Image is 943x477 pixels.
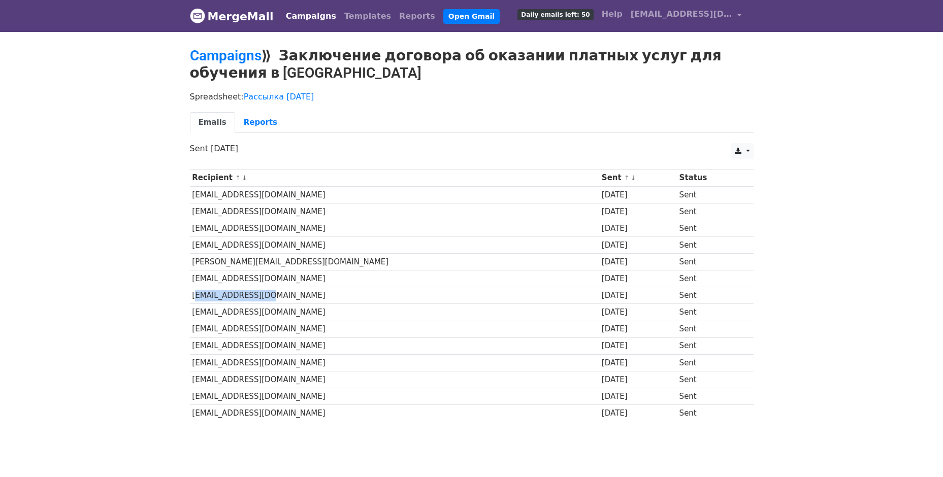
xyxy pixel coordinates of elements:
a: ↓ [631,174,636,182]
div: [DATE] [602,290,674,301]
div: [DATE] [602,340,674,352]
iframe: Chat Widget [892,428,943,477]
div: [DATE] [602,256,674,268]
p: Spreadsheet: [190,91,754,102]
td: Sent [677,254,743,270]
div: [DATE] [602,240,674,251]
td: [EMAIL_ADDRESS][DOMAIN_NAME] [190,405,600,422]
div: [DATE] [602,206,674,218]
td: [EMAIL_ADDRESS][DOMAIN_NAME] [190,304,600,321]
div: [DATE] [602,391,674,402]
td: [EMAIL_ADDRESS][DOMAIN_NAME] [190,220,600,236]
h2: ⟫ Заключение договора об оказании платных услуг для обучения в [GEOGRAPHIC_DATA] [190,47,754,81]
div: [DATE] [602,323,674,335]
a: ↓ [242,174,247,182]
td: Sent [677,371,743,388]
td: [EMAIL_ADDRESS][DOMAIN_NAME] [190,287,600,304]
td: [EMAIL_ADDRESS][DOMAIN_NAME] [190,186,600,203]
td: Sent [677,354,743,371]
span: [EMAIL_ADDRESS][DOMAIN_NAME] [631,8,732,20]
a: Campaigns [190,47,262,64]
th: Status [677,169,743,186]
td: Sent [677,321,743,337]
th: Recipient [190,169,600,186]
td: Sent [677,203,743,220]
a: Emails [190,112,235,133]
a: [EMAIL_ADDRESS][DOMAIN_NAME] [627,4,745,28]
td: [EMAIL_ADDRESS][DOMAIN_NAME] [190,371,600,388]
td: [EMAIL_ADDRESS][DOMAIN_NAME] [190,321,600,337]
td: [EMAIL_ADDRESS][DOMAIN_NAME] [190,203,600,220]
a: MergeMail [190,6,274,27]
td: Sent [677,304,743,321]
a: Reports [395,6,439,26]
a: ↑ [624,174,630,182]
div: [DATE] [602,374,674,386]
div: [DATE] [602,223,674,234]
td: Sent [677,287,743,304]
span: Daily emails left: 50 [517,9,593,20]
div: Виджет чата [892,428,943,477]
p: Sent [DATE] [190,143,754,154]
td: Sent [677,237,743,254]
td: Sent [677,220,743,236]
td: [EMAIL_ADDRESS][DOMAIN_NAME] [190,388,600,404]
div: [DATE] [602,407,674,419]
a: Рассылка [DATE] [244,92,314,101]
td: Sent [677,270,743,287]
a: Campaigns [282,6,340,26]
td: [EMAIL_ADDRESS][DOMAIN_NAME] [190,270,600,287]
div: [DATE] [602,306,674,318]
a: Help [598,4,627,24]
td: Sent [677,337,743,354]
a: Templates [340,6,395,26]
div: [DATE] [602,273,674,285]
td: [EMAIL_ADDRESS][DOMAIN_NAME] [190,237,600,254]
td: Sent [677,405,743,422]
td: [EMAIL_ADDRESS][DOMAIN_NAME] [190,354,600,371]
th: Sent [599,169,677,186]
a: ↑ [235,174,241,182]
a: Daily emails left: 50 [513,4,597,24]
td: [PERSON_NAME][EMAIL_ADDRESS][DOMAIN_NAME] [190,254,600,270]
div: [DATE] [602,357,674,369]
img: MergeMail logo [190,8,205,23]
div: [DATE] [602,189,674,201]
a: Open Gmail [443,9,500,24]
td: Sent [677,186,743,203]
td: [EMAIL_ADDRESS][DOMAIN_NAME] [190,337,600,354]
td: Sent [677,388,743,404]
a: Reports [235,112,286,133]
